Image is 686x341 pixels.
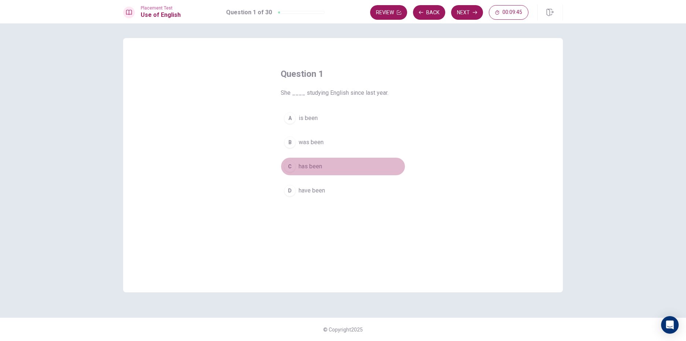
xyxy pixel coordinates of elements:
span: has been [299,162,322,171]
h1: Use of English [141,11,181,19]
div: B [284,136,296,148]
div: D [284,185,296,196]
div: A [284,112,296,124]
span: is been [299,114,318,123]
button: 00:09:45 [489,5,528,20]
span: She ____ studying English since last year. [281,89,405,97]
button: Chas been [281,157,405,176]
button: Ais been [281,109,405,127]
span: © Copyright 2025 [323,327,363,333]
button: Next [451,5,483,20]
button: Review [370,5,407,20]
h1: Question 1 of 30 [226,8,272,17]
span: 00:09:45 [502,10,522,15]
button: Bwas been [281,133,405,151]
div: Open Intercom Messenger [661,316,679,334]
span: was been [299,138,324,147]
span: Placement Test [141,5,181,11]
h4: Question 1 [281,68,405,80]
button: Dhave been [281,181,405,200]
span: have been [299,186,325,195]
div: C [284,161,296,172]
button: Back [413,5,445,20]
